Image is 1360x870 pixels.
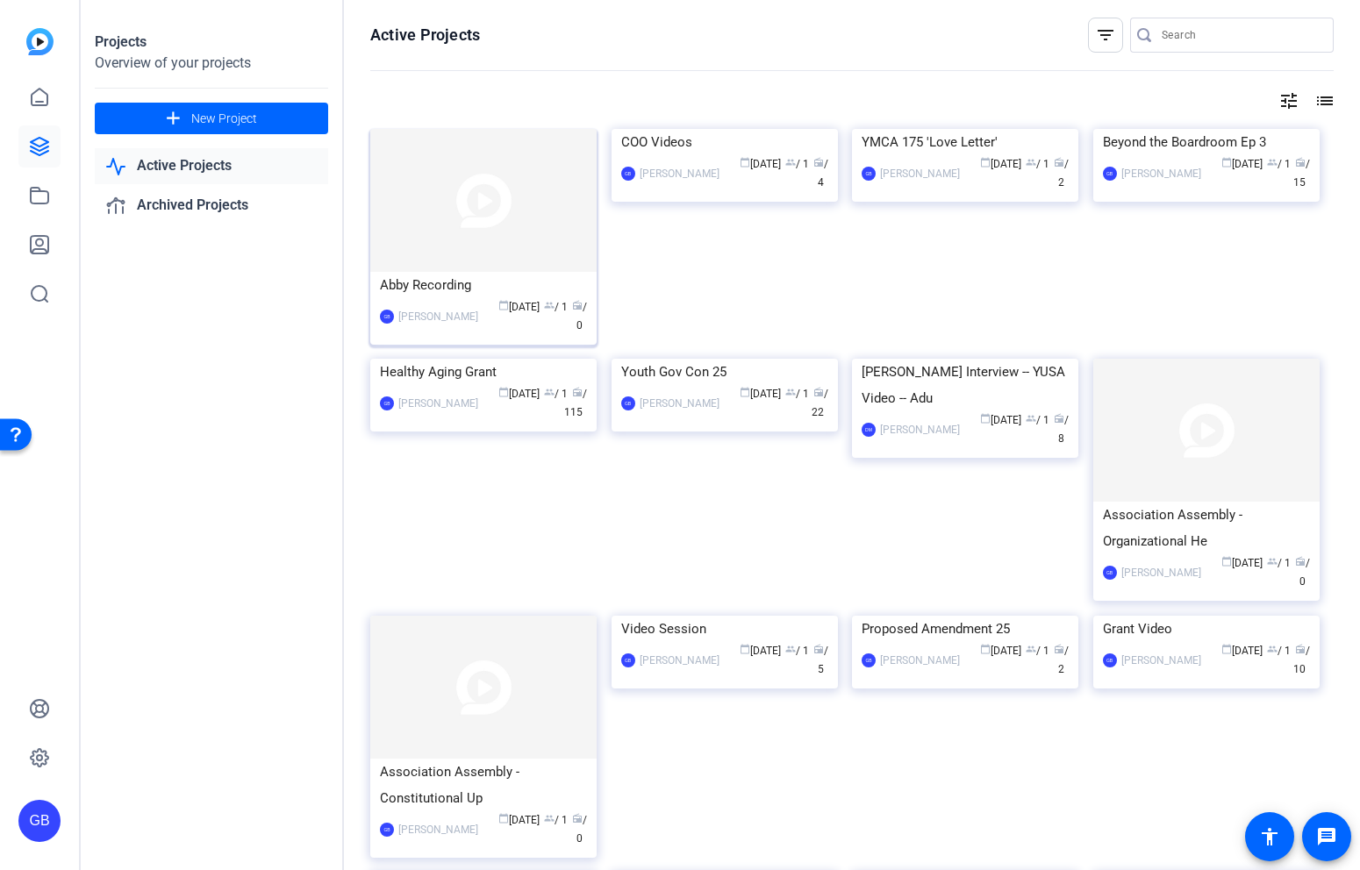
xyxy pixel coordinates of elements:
span: radio [1295,556,1306,567]
span: group [1267,157,1278,168]
span: / 1 [544,388,568,400]
span: / 115 [564,388,587,418]
div: [PERSON_NAME] [640,165,719,182]
span: group [1267,644,1278,654]
span: group [544,387,555,397]
span: / 2 [1054,645,1069,675]
span: radio [572,300,583,310]
span: calendar_today [498,387,509,397]
mat-icon: message [1316,826,1337,847]
div: Youth Gov Con 25 [621,359,828,385]
span: [DATE] [980,414,1021,426]
span: [DATE] [980,645,1021,657]
span: New Project [191,110,257,128]
span: / 1 [1267,645,1291,657]
span: radio [1054,157,1064,168]
span: / 2 [1054,158,1069,189]
span: / 1 [1267,158,1291,170]
span: group [1267,556,1278,567]
mat-icon: add [162,108,184,130]
button: New Project [95,103,328,134]
span: group [544,813,555,824]
span: / 1 [544,301,568,313]
div: Grant Video [1103,616,1310,642]
div: [PERSON_NAME] [1121,165,1201,182]
span: / 1 [785,645,809,657]
div: Association Assembly - Organizational He [1103,502,1310,554]
div: GB [1103,566,1117,580]
div: [PERSON_NAME] [880,421,960,439]
mat-icon: list [1313,90,1334,111]
span: radio [813,644,824,654]
span: [DATE] [740,645,781,657]
span: [DATE] [1221,158,1263,170]
div: GB [1103,653,1117,667]
div: [PERSON_NAME] [880,652,960,669]
div: GB [862,653,876,667]
span: calendar_today [1221,644,1232,654]
div: GB [621,396,635,410]
span: / 5 [813,645,828,675]
div: [PERSON_NAME] [398,395,478,412]
a: Archived Projects [95,188,328,224]
div: GB [1103,167,1117,181]
span: group [785,644,796,654]
div: GB [862,167,876,181]
span: radio [813,157,824,168]
div: COO Videos [621,129,828,155]
div: Abby Recording [380,272,587,298]
div: [PERSON_NAME] Interview -- YUSA Video -- Adu [862,359,1069,411]
span: / 1 [1267,557,1291,569]
span: radio [572,387,583,397]
span: radio [1295,644,1306,654]
img: blue-gradient.svg [26,28,54,55]
div: Proposed Amendment 25 [862,616,1069,642]
span: radio [572,813,583,824]
div: [PERSON_NAME] [880,165,960,182]
span: group [785,387,796,397]
span: / 0 [572,301,587,332]
span: calendar_today [740,157,750,168]
span: / 1 [1026,414,1049,426]
span: / 4 [813,158,828,189]
div: [PERSON_NAME] [1121,564,1201,581]
mat-icon: filter_list [1095,25,1116,46]
div: [PERSON_NAME] [398,821,478,838]
span: / 1 [785,388,809,400]
div: [PERSON_NAME] [640,395,719,412]
h1: Active Projects [370,25,480,46]
span: group [785,157,796,168]
mat-icon: tune [1278,90,1299,111]
div: Association Assembly - Constitutional Up [380,759,587,811]
div: [PERSON_NAME] [640,652,719,669]
span: group [1026,644,1036,654]
span: radio [1054,644,1064,654]
span: radio [1295,157,1306,168]
div: GB [380,823,394,837]
span: / 1 [544,814,568,826]
span: calendar_today [740,644,750,654]
div: YMCA 175 'Love Letter' [862,129,1069,155]
span: / 15 [1293,158,1310,189]
span: / 1 [1026,645,1049,657]
span: / 8 [1054,414,1069,445]
div: Video Session [621,616,828,642]
div: DM [862,423,876,437]
span: calendar_today [980,413,991,424]
span: calendar_today [980,157,991,168]
div: Overview of your projects [95,53,328,74]
div: GB [380,396,394,410]
mat-icon: accessibility [1259,826,1280,847]
span: group [1026,413,1036,424]
span: calendar_today [498,813,509,824]
span: calendar_today [1221,556,1232,567]
span: / 10 [1293,645,1310,675]
div: GB [621,167,635,181]
div: Healthy Aging Grant [380,359,587,385]
span: group [544,300,555,310]
div: [PERSON_NAME] [398,308,478,325]
span: / 1 [785,158,809,170]
span: calendar_today [980,644,991,654]
span: [DATE] [498,814,540,826]
span: calendar_today [498,300,509,310]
